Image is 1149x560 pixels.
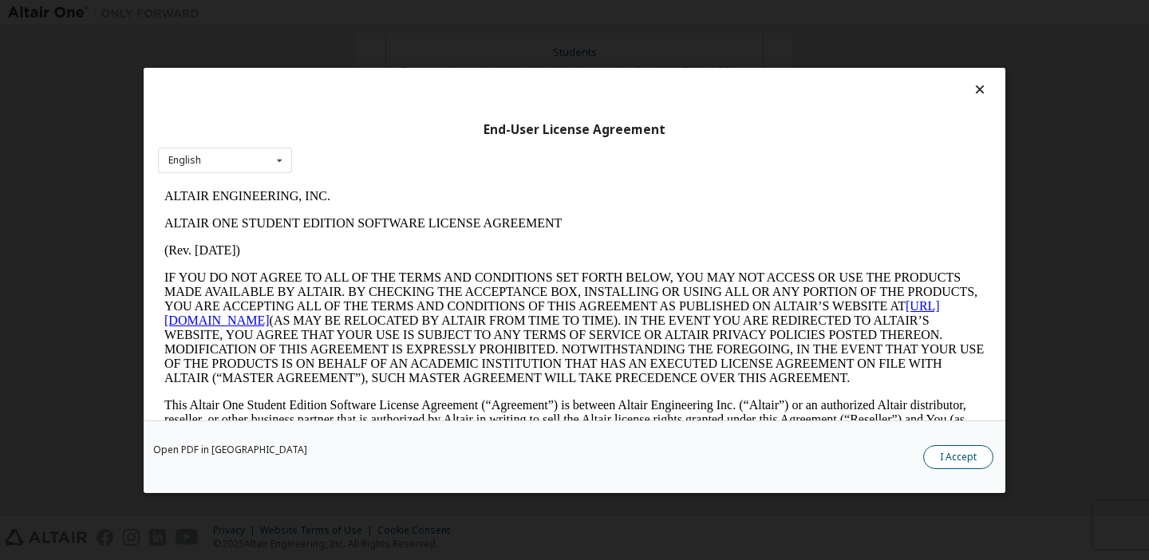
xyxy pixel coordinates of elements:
[6,34,827,48] p: ALTAIR ONE STUDENT EDITION SOFTWARE LICENSE AGREEMENT
[6,6,827,21] p: ALTAIR ENGINEERING, INC.
[6,116,782,144] a: [URL][DOMAIN_NAME]
[6,88,827,203] p: IF YOU DO NOT AGREE TO ALL OF THE TERMS AND CONDITIONS SET FORTH BELOW, YOU MAY NOT ACCESS OR USE...
[6,215,827,273] p: This Altair One Student Edition Software License Agreement (“Agreement”) is between Altair Engine...
[168,156,201,165] div: English
[923,444,993,468] button: I Accept
[153,444,307,454] a: Open PDF in [GEOGRAPHIC_DATA]
[6,61,827,75] p: (Rev. [DATE])
[158,121,991,137] div: End-User License Agreement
